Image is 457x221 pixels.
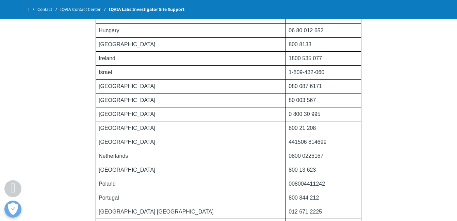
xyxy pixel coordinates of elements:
[286,107,361,121] td: 0 800 30 995
[286,80,361,93] td: 080 087 6171
[96,93,286,107] td: [GEOGRAPHIC_DATA]
[286,121,361,135] td: 800 21 208
[96,177,286,191] td: Poland
[37,3,60,16] a: Contact
[96,24,286,38] td: Hungary
[286,38,361,52] td: 800 8133
[96,149,286,163] td: Netherlands
[286,93,361,107] td: 80 003 567
[286,66,361,80] td: 1-809-432-060
[96,38,286,52] td: [GEOGRAPHIC_DATA]
[96,107,286,121] td: [GEOGRAPHIC_DATA]
[286,191,361,205] td: 800 844 212
[286,163,361,177] td: 800 13 623
[96,66,286,80] td: Israel
[286,135,361,149] td: 441506 814699
[286,177,361,191] td: 008004411242
[286,205,361,219] td: 012 671 2225
[96,205,286,219] td: [GEOGRAPHIC_DATA] [GEOGRAPHIC_DATA]
[96,80,286,93] td: [GEOGRAPHIC_DATA]
[286,52,361,66] td: 1800 535 077
[96,135,286,149] td: [GEOGRAPHIC_DATA]
[4,201,21,218] button: Open Preferences
[60,3,109,16] a: IQVIA Contact Center
[109,3,184,16] span: IQVIA Labs Investigator Site Support
[96,163,286,177] td: [GEOGRAPHIC_DATA]
[286,24,361,38] td: 06 80 012 652
[96,191,286,205] td: Portugal
[286,149,361,163] td: 0800 0226167
[96,121,286,135] td: [GEOGRAPHIC_DATA]
[96,52,286,66] td: Ireland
